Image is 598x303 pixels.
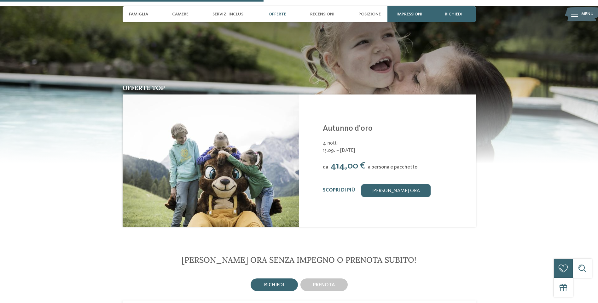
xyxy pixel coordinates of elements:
[323,188,355,193] a: Scopri di più
[445,12,462,17] span: richiedi
[361,184,431,197] a: [PERSON_NAME] ora
[310,12,334,17] span: Recensioni
[323,141,338,146] span: 4 notti
[330,161,366,171] span: 414,00 €
[358,12,381,17] span: Posizione
[323,165,328,170] span: da
[172,12,189,17] span: Camere
[182,255,416,265] span: [PERSON_NAME] ora senza impegno o prenota subito!
[323,125,373,133] a: Autunno d'oro
[264,283,284,288] span: richiedi
[123,84,165,92] span: Offerte top
[397,12,422,17] span: Impressioni
[269,12,286,17] span: Offerte
[123,94,299,227] img: Autunno d'oro
[313,283,335,288] span: prenota
[323,147,468,154] span: 13.09. – [DATE]
[212,12,245,17] span: Servizi inclusi
[368,165,417,170] span: a persona e pacchetto
[129,12,148,17] span: Famiglia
